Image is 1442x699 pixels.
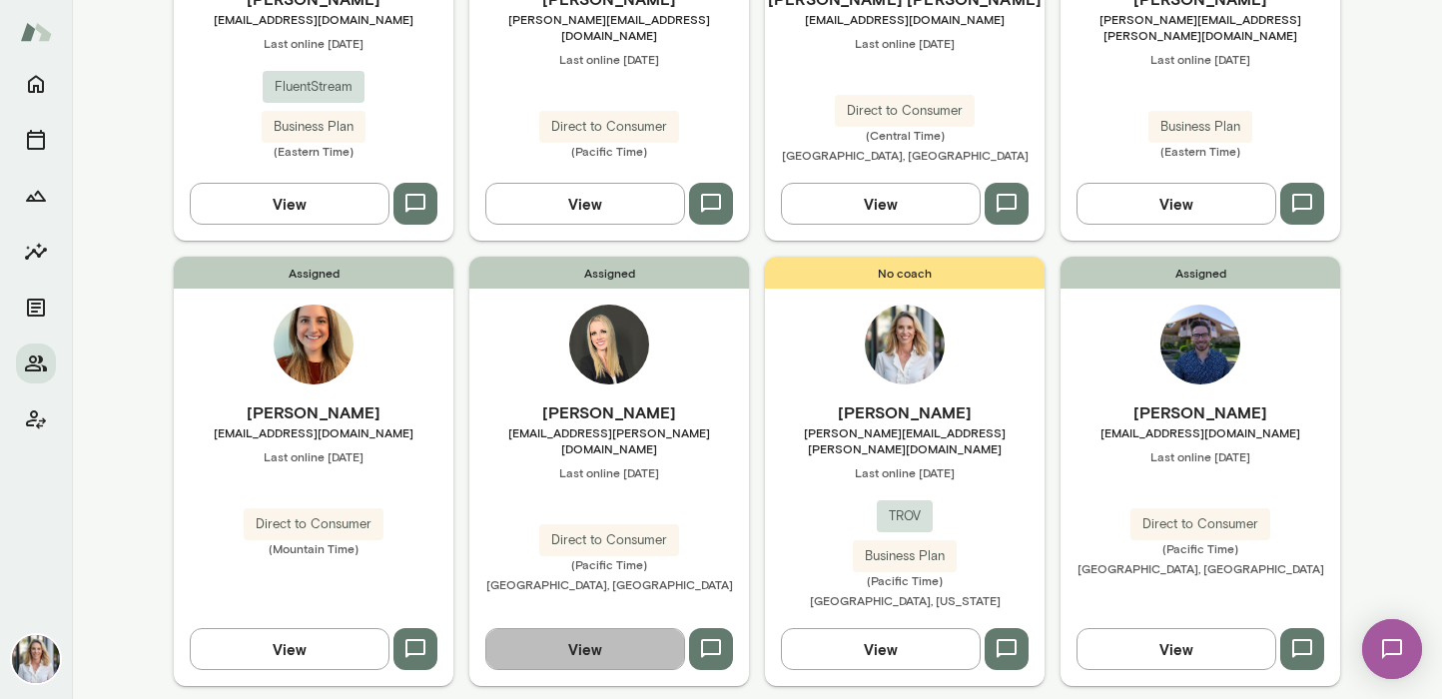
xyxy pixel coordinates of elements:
[865,305,945,384] img: Jennifer Palazzo
[765,400,1045,424] h6: [PERSON_NAME]
[174,257,453,289] span: Assigned
[1061,448,1340,464] span: Last online [DATE]
[485,628,685,670] button: View
[1148,117,1252,137] span: Business Plan
[485,183,685,225] button: View
[16,120,56,160] button: Sessions
[469,257,749,289] span: Assigned
[539,117,679,137] span: Direct to Consumer
[469,51,749,67] span: Last online [DATE]
[765,35,1045,51] span: Last online [DATE]
[1061,400,1340,424] h6: [PERSON_NAME]
[781,183,981,225] button: View
[16,399,56,439] button: Client app
[782,148,1029,162] span: [GEOGRAPHIC_DATA], [GEOGRAPHIC_DATA]
[539,530,679,550] span: Direct to Consumer
[781,628,981,670] button: View
[765,257,1045,289] span: No coach
[274,305,354,384] img: Maren
[765,11,1045,27] span: [EMAIL_ADDRESS][DOMAIN_NAME]
[1077,628,1276,670] button: View
[16,344,56,383] button: Members
[1078,561,1324,575] span: [GEOGRAPHIC_DATA], [GEOGRAPHIC_DATA]
[486,577,733,591] span: [GEOGRAPHIC_DATA], [GEOGRAPHIC_DATA]
[469,400,749,424] h6: [PERSON_NAME]
[1061,11,1340,43] span: [PERSON_NAME][EMAIL_ADDRESS][PERSON_NAME][DOMAIN_NAME]
[174,540,453,556] span: (Mountain Time)
[174,35,453,51] span: Last online [DATE]
[174,448,453,464] span: Last online [DATE]
[16,288,56,328] button: Documents
[765,572,1045,588] span: (Pacific Time)
[16,64,56,104] button: Home
[1077,183,1276,225] button: View
[569,305,649,384] img: Lauren Henss
[469,11,749,43] span: [PERSON_NAME][EMAIL_ADDRESS][DOMAIN_NAME]
[810,593,1001,607] span: [GEOGRAPHIC_DATA], [US_STATE]
[12,635,60,683] img: Jennifer Palazzo
[853,546,957,566] span: Business Plan
[469,464,749,480] span: Last online [DATE]
[244,514,383,534] span: Direct to Consumer
[765,127,1045,143] span: (Central Time)
[765,464,1045,480] span: Last online [DATE]
[16,232,56,272] button: Insights
[20,13,52,51] img: Mento
[469,143,749,159] span: (Pacific Time)
[174,143,453,159] span: (Eastern Time)
[1061,143,1340,159] span: (Eastern Time)
[1061,540,1340,556] span: (Pacific Time)
[190,628,389,670] button: View
[877,506,933,526] span: TROV
[1061,257,1340,289] span: Assigned
[174,400,453,424] h6: [PERSON_NAME]
[1061,51,1340,67] span: Last online [DATE]
[1130,514,1270,534] span: Direct to Consumer
[263,77,364,97] span: FluentStream
[16,176,56,216] button: Growth Plan
[835,101,975,121] span: Direct to Consumer
[469,424,749,456] span: [EMAIL_ADDRESS][PERSON_NAME][DOMAIN_NAME]
[190,183,389,225] button: View
[262,117,365,137] span: Business Plan
[765,424,1045,456] span: [PERSON_NAME][EMAIL_ADDRESS][PERSON_NAME][DOMAIN_NAME]
[1160,305,1240,384] img: Jordan Schultz
[469,556,749,572] span: (Pacific Time)
[1061,424,1340,440] span: [EMAIL_ADDRESS][DOMAIN_NAME]
[174,424,453,440] span: [EMAIL_ADDRESS][DOMAIN_NAME]
[174,11,453,27] span: [EMAIL_ADDRESS][DOMAIN_NAME]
